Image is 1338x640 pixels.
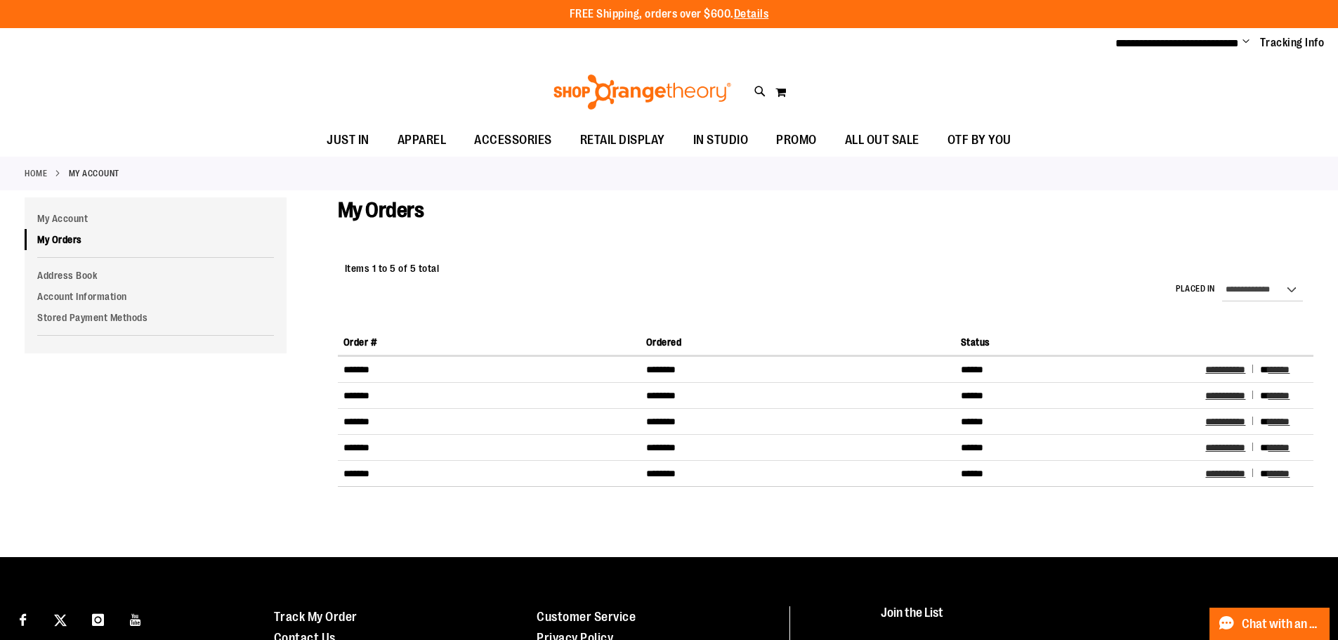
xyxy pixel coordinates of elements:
[25,265,287,286] a: Address Book
[947,124,1011,156] span: OTF BY YOU
[580,124,665,156] span: RETAIL DISPLAY
[537,610,636,624] a: Customer Service
[54,614,67,627] img: Twitter
[345,263,440,274] span: Items 1 to 5 of 5 total
[570,6,769,22] p: FREE Shipping, orders over $600.
[338,329,641,355] th: Order #
[776,124,817,156] span: PROMO
[955,329,1200,355] th: Status
[25,307,287,328] a: Stored Payment Methods
[86,606,110,631] a: Visit our Instagram page
[693,124,749,156] span: IN STUDIO
[48,606,73,631] a: Visit our X page
[1260,35,1325,51] a: Tracking Info
[1209,608,1330,640] button: Chat with an Expert
[25,208,287,229] a: My Account
[1242,618,1321,631] span: Chat with an Expert
[551,74,733,110] img: Shop Orangetheory
[124,606,148,631] a: Visit our Youtube page
[25,167,47,180] a: Home
[474,124,552,156] span: ACCESSORIES
[734,8,769,20] a: Details
[1242,36,1250,50] button: Account menu
[881,606,1306,632] h4: Join the List
[641,329,955,355] th: Ordered
[69,167,119,180] strong: My Account
[1176,283,1215,295] label: Placed in
[25,229,287,250] a: My Orders
[25,286,287,307] a: Account Information
[398,124,447,156] span: APPAREL
[274,610,358,624] a: Track My Order
[327,124,369,156] span: JUST IN
[11,606,35,631] a: Visit our Facebook page
[338,198,424,222] span: My Orders
[845,124,919,156] span: ALL OUT SALE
